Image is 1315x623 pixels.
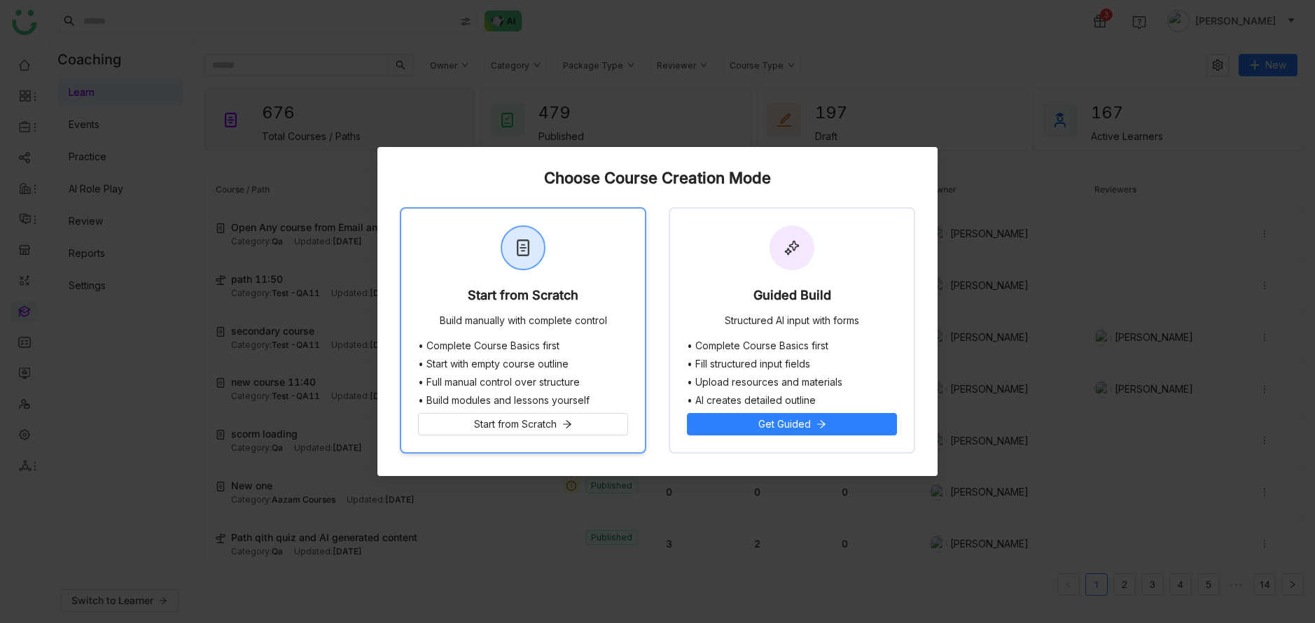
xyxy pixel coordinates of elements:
li: • Full manual control over structure [418,377,628,388]
div: Choose Course Creation Mode [400,169,915,186]
span: Start from Scratch [474,416,557,432]
div: Build manually with complete control [440,315,607,329]
li: • Build modules and lessons yourself [418,395,628,406]
div: Structured AI input with forms [725,315,859,329]
li: • Complete Course Basics first [687,340,897,351]
button: Start from Scratch [418,413,628,435]
span: Get Guided [758,416,811,432]
div: Start from Scratch [468,288,578,308]
li: • AI creates detailed outline [687,395,897,406]
button: Get Guided [687,413,897,435]
li: • Upload resources and materials [687,377,897,388]
li: • Start with empty course outline [418,358,628,370]
li: • Fill structured input fields [687,358,897,370]
button: Close [900,147,938,185]
div: Guided Build [753,288,831,308]
li: • Complete Course Basics first [418,340,628,351]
